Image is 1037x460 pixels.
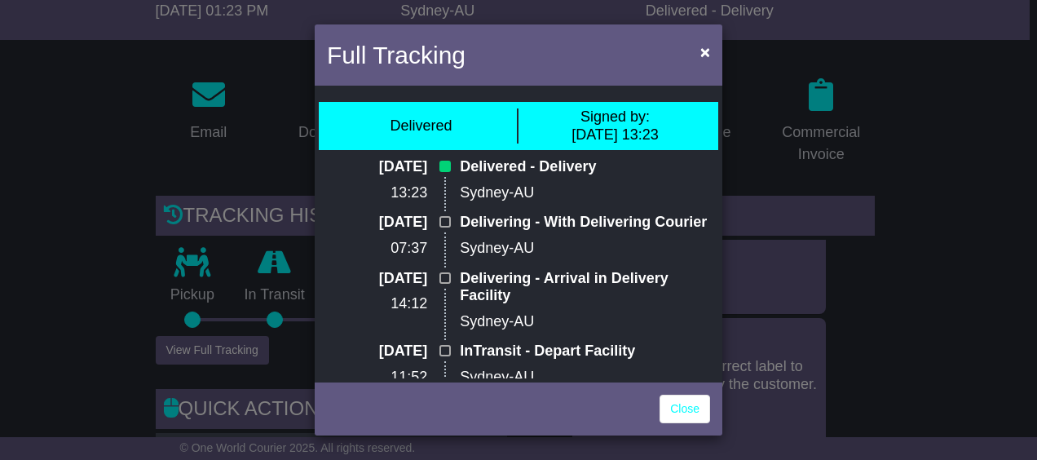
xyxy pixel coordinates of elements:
[327,184,427,202] p: 13:23
[692,35,718,69] button: Close
[327,270,427,288] p: [DATE]
[460,369,710,387] p: Sydney-AU
[327,295,427,313] p: 14:12
[327,369,427,387] p: 11:52
[327,343,427,360] p: [DATE]
[460,343,710,360] p: InTransit - Depart Facility
[460,214,710,232] p: Delivering - With Delivering Courier
[460,270,710,305] p: Delivering - Arrival in Delivery Facility
[571,108,659,144] div: [DATE] 13:23
[700,42,710,61] span: ×
[660,395,710,423] a: Close
[460,240,710,258] p: Sydney-AU
[580,108,650,125] span: Signed by:
[460,313,710,331] p: Sydney-AU
[327,158,427,176] p: [DATE]
[390,117,452,135] div: Delivered
[460,158,710,176] p: Delivered - Delivery
[327,240,427,258] p: 07:37
[327,37,466,73] h4: Full Tracking
[327,214,427,232] p: [DATE]
[460,184,710,202] p: Sydney-AU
